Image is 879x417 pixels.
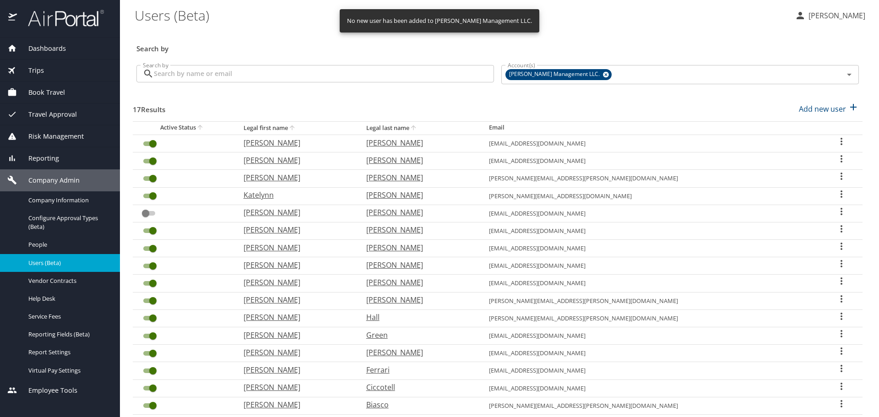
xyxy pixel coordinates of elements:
[482,240,821,257] td: [EMAIL_ADDRESS][DOMAIN_NAME]
[366,347,471,358] p: [PERSON_NAME]
[17,109,77,119] span: Travel Approval
[482,121,821,135] th: Email
[482,292,821,309] td: [PERSON_NAME][EMAIL_ADDRESS][PERSON_NAME][DOMAIN_NAME]
[244,364,348,375] p: [PERSON_NAME]
[244,382,348,393] p: [PERSON_NAME]
[505,69,612,80] div: [PERSON_NAME] Management LLC.
[135,1,787,29] h1: Users (Beta)
[482,327,821,345] td: [EMAIL_ADDRESS][DOMAIN_NAME]
[28,330,109,339] span: Reporting Fields (Beta)
[133,121,236,135] th: Active Status
[244,347,348,358] p: [PERSON_NAME]
[482,222,821,239] td: [EMAIL_ADDRESS][DOMAIN_NAME]
[482,379,821,397] td: [EMAIL_ADDRESS][DOMAIN_NAME]
[482,309,821,327] td: [PERSON_NAME][EMAIL_ADDRESS][PERSON_NAME][DOMAIN_NAME]
[482,275,821,292] td: [EMAIL_ADDRESS][DOMAIN_NAME]
[28,214,109,231] span: Configure Approval Types (Beta)
[366,277,471,288] p: [PERSON_NAME]
[244,277,348,288] p: [PERSON_NAME]
[28,294,109,303] span: Help Desk
[482,397,821,414] td: [PERSON_NAME][EMAIL_ADDRESS][PERSON_NAME][DOMAIN_NAME]
[482,205,821,222] td: [EMAIL_ADDRESS][DOMAIN_NAME]
[482,362,821,379] td: [EMAIL_ADDRESS][DOMAIN_NAME]
[17,87,65,97] span: Book Travel
[154,65,494,82] input: Search by name or email
[799,103,846,114] p: Add new user
[17,43,66,54] span: Dashboards
[28,366,109,375] span: Virtual Pay Settings
[366,137,471,148] p: [PERSON_NAME]
[505,70,605,79] span: [PERSON_NAME] Management LLC.
[244,330,348,341] p: [PERSON_NAME]
[28,348,109,357] span: Report Settings
[244,155,348,166] p: [PERSON_NAME]
[236,121,359,135] th: Legal first name
[366,312,471,323] p: Hall
[366,224,471,235] p: [PERSON_NAME]
[28,276,109,285] span: Vendor Contracts
[366,190,471,200] p: [PERSON_NAME]
[366,294,471,305] p: [PERSON_NAME]
[359,121,482,135] th: Legal last name
[244,399,348,410] p: [PERSON_NAME]
[244,312,348,323] p: [PERSON_NAME]
[244,137,348,148] p: [PERSON_NAME]
[482,187,821,205] td: [PERSON_NAME][EMAIL_ADDRESS][DOMAIN_NAME]
[409,124,418,133] button: sort
[366,382,471,393] p: Ciccotell
[17,175,80,185] span: Company Admin
[482,152,821,170] td: [EMAIL_ADDRESS][DOMAIN_NAME]
[17,131,84,141] span: Risk Management
[196,124,205,132] button: sort
[482,345,821,362] td: [EMAIL_ADDRESS][DOMAIN_NAME]
[244,172,348,183] p: [PERSON_NAME]
[366,207,471,218] p: [PERSON_NAME]
[791,7,869,24] button: [PERSON_NAME]
[17,385,77,395] span: Employee Tools
[244,207,348,218] p: [PERSON_NAME]
[17,65,44,76] span: Trips
[366,364,471,375] p: Ferrari
[366,155,471,166] p: [PERSON_NAME]
[28,312,109,321] span: Service Fees
[366,330,471,341] p: Green
[244,242,348,253] p: [PERSON_NAME]
[28,196,109,205] span: Company Information
[366,242,471,253] p: [PERSON_NAME]
[806,10,865,21] p: [PERSON_NAME]
[843,68,856,81] button: Open
[17,153,59,163] span: Reporting
[366,399,471,410] p: Biasco
[28,240,109,249] span: People
[28,259,109,267] span: Users (Beta)
[133,99,165,115] h3: 17 Results
[795,99,863,119] button: Add new user
[244,260,348,271] p: [PERSON_NAME]
[18,9,104,27] img: airportal-logo.png
[347,12,532,30] div: No new user has been added to [PERSON_NAME] Management LLC.
[288,124,297,133] button: sort
[244,190,348,200] p: Katelynn
[366,172,471,183] p: [PERSON_NAME]
[244,224,348,235] p: [PERSON_NAME]
[8,9,18,27] img: icon-airportal.png
[482,257,821,275] td: [EMAIL_ADDRESS][DOMAIN_NAME]
[482,135,821,152] td: [EMAIL_ADDRESS][DOMAIN_NAME]
[244,294,348,305] p: [PERSON_NAME]
[366,260,471,271] p: [PERSON_NAME]
[136,38,859,54] h3: Search by
[482,170,821,187] td: [PERSON_NAME][EMAIL_ADDRESS][PERSON_NAME][DOMAIN_NAME]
